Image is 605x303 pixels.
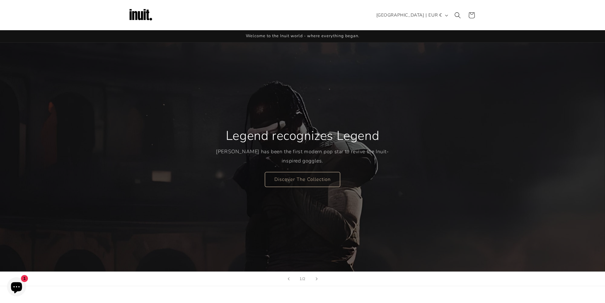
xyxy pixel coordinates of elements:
[128,30,477,42] div: Announcement
[451,8,465,22] summary: Search
[226,127,379,144] h2: Legend recognizes Legend
[373,9,451,21] button: [GEOGRAPHIC_DATA] | EUR €
[376,12,442,18] span: [GEOGRAPHIC_DATA] | EUR €
[246,33,360,39] span: Welcome to the Inuit world - where everything began.
[5,277,28,298] inbox-online-store-chat: Shopify online store chat
[282,272,296,286] button: Previous slide
[302,276,303,282] span: /
[216,147,389,166] p: [PERSON_NAME] has been the first modern pop star to revive the Inuit-inspired goggles.
[310,272,324,286] button: Next slide
[265,172,340,187] a: Discover The Collection
[303,276,306,282] span: 2
[299,276,302,282] span: 1
[128,3,153,28] img: Inuit Logo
